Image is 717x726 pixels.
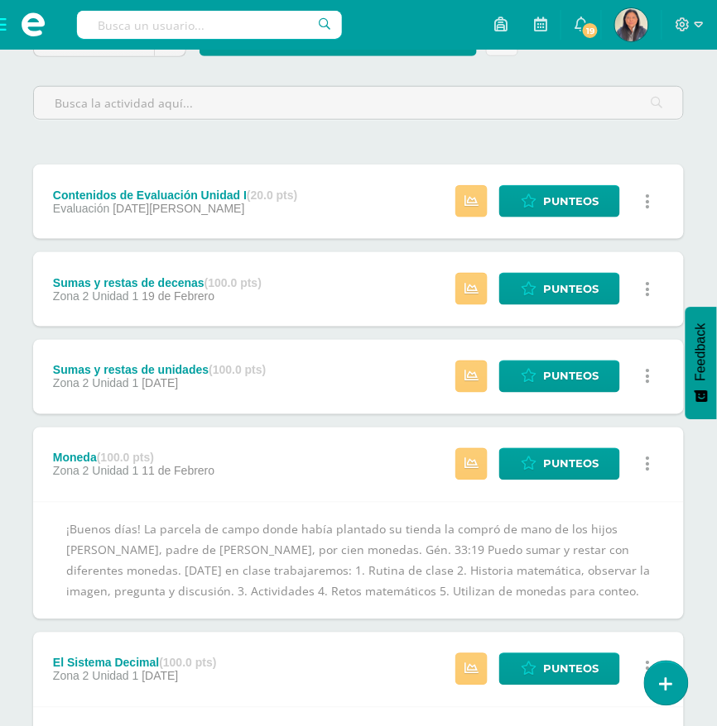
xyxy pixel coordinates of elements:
strong: (100.0 pts) [209,364,266,377]
span: 11 de Febrero [142,465,214,478]
span: [DATE] [142,377,178,390]
strong: (100.0 pts) [205,276,262,289]
input: Busca un usuario... [77,11,342,39]
span: Zona 2 Unidad 1 [53,670,139,683]
span: Punteos [543,274,599,304]
strong: (100.0 pts) [159,657,216,670]
a: Punteos [499,273,620,305]
span: [DATE][PERSON_NAME] [113,202,244,215]
span: [DATE] [142,670,178,683]
strong: (20.0 pts) [247,189,297,202]
span: Zona 2 Unidad 1 [53,465,139,478]
input: Busca la actividad aquí... [34,87,683,119]
div: Moneda [53,451,214,465]
span: Feedback [694,323,709,381]
span: 19 de Febrero [142,289,214,303]
a: Punteos [499,448,620,480]
a: Punteos [499,361,620,393]
div: ¡Buenos días! La parcela de campo donde había plantado su tienda la compró de mano de los hijos [... [33,502,684,619]
strong: (100.0 pts) [97,451,154,465]
span: Zona 2 Unidad 1 [53,289,139,303]
a: Punteos [499,185,620,217]
span: Punteos [543,449,599,480]
div: Sumas y restas de decenas [53,276,262,289]
a: Punteos [499,653,620,685]
img: 053f0824b320b518b52f6bf93d3dd2bd.png [615,8,648,41]
span: Evaluación [53,202,110,215]
div: El Sistema Decimal [53,657,217,670]
span: Punteos [543,654,599,685]
span: Punteos [543,361,599,392]
span: Zona 2 Unidad 1 [53,377,139,390]
div: Sumas y restas de unidades [53,364,267,377]
button: Feedback - Mostrar encuesta [686,307,717,419]
div: Contenidos de Evaluación Unidad I [53,189,298,202]
span: Punteos [543,186,599,217]
span: 19 [581,21,599,40]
